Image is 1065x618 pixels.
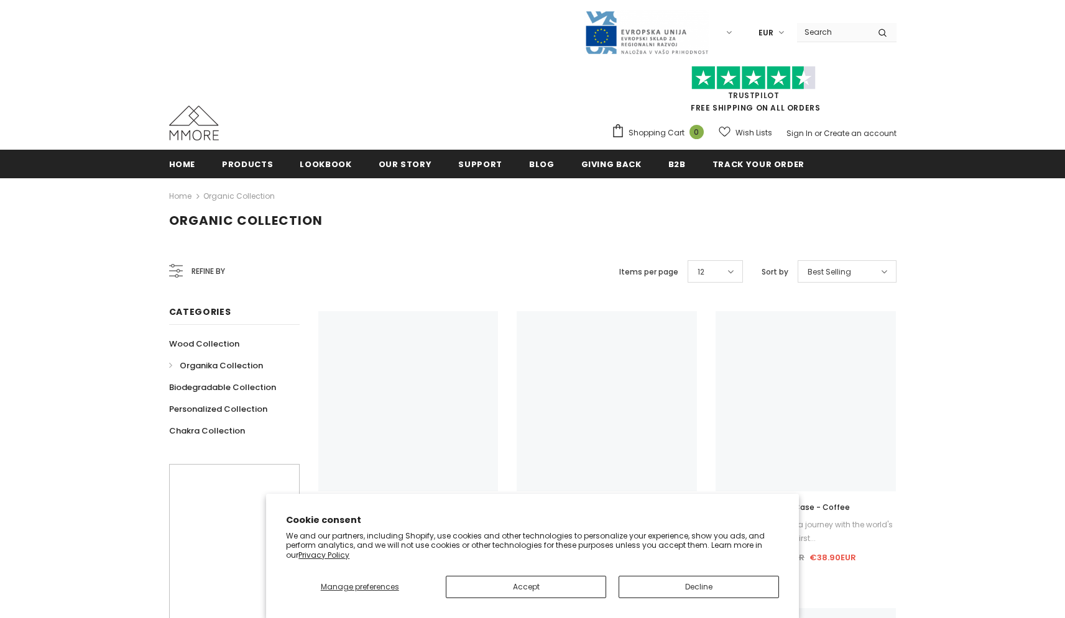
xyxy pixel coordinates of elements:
span: Organic Case - Coffee [762,502,850,512]
button: Manage preferences [286,576,433,598]
a: Blog [529,150,555,178]
a: Organika Collection [169,355,263,376]
span: Best Selling [808,266,851,278]
span: FREE SHIPPING ON ALL ORDERS [611,71,897,113]
span: or [814,128,822,139]
a: Home [169,150,196,178]
a: Lookbook [300,150,351,178]
a: Wood Collection [169,333,239,355]
span: Organika Collection [180,360,263,371]
span: €44.90EUR [756,552,805,563]
a: Home [169,189,191,204]
img: Javni Razpis [584,10,709,55]
a: support [458,150,502,178]
input: Search Site [797,23,869,41]
button: Decline [619,576,779,598]
span: Blog [529,158,555,170]
span: B2B [668,158,686,170]
span: Track your order [712,158,805,170]
a: Privacy Policy [298,550,349,560]
span: Chakra Collection [169,425,245,437]
span: Categories [169,306,231,318]
span: Our Story [379,158,432,170]
span: Personalized Collection [169,403,267,415]
a: Products [222,150,273,178]
span: EUR [758,27,773,39]
a: Wish Lists [719,122,772,143]
a: Biodegradable Collection [169,376,276,398]
a: Personalized Collection [169,398,267,420]
div: Take your senses on a journey with the world's first... [716,518,896,545]
a: Shopping Cart 0 [611,124,710,142]
h2: Cookie consent [286,514,779,527]
a: Organic Case - Coffee [716,501,896,514]
span: €38.90EUR [809,552,856,563]
span: Products [222,158,273,170]
label: Items per page [619,266,678,278]
span: Organic Collection [169,212,323,229]
a: Giving back [581,150,642,178]
span: Shopping Cart [629,127,685,139]
span: 12 [698,266,704,278]
span: Biodegradable Collection [169,381,276,393]
label: Sort by [762,266,788,278]
span: Manage preferences [321,581,399,592]
img: MMORE Cases [169,106,219,140]
span: Lookbook [300,158,351,170]
a: Trustpilot [728,90,780,101]
img: Trust Pilot Stars [691,66,816,90]
p: We and our partners, including Shopify, use cookies and other technologies to personalize your ex... [286,531,779,560]
a: B2B [668,150,686,178]
span: Giving back [581,158,642,170]
span: support [458,158,502,170]
span: Wood Collection [169,338,239,350]
a: Create an account [824,128,897,139]
a: Sign In [786,128,813,139]
a: Javni Razpis [584,27,709,37]
a: Chakra Collection [169,420,245,442]
span: 0 [689,125,704,139]
span: Refine by [191,265,225,278]
span: Wish Lists [735,127,772,139]
a: Our Story [379,150,432,178]
a: Organic Collection [203,191,275,201]
span: Home [169,158,196,170]
button: Accept [446,576,606,598]
a: Track your order [712,150,805,178]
